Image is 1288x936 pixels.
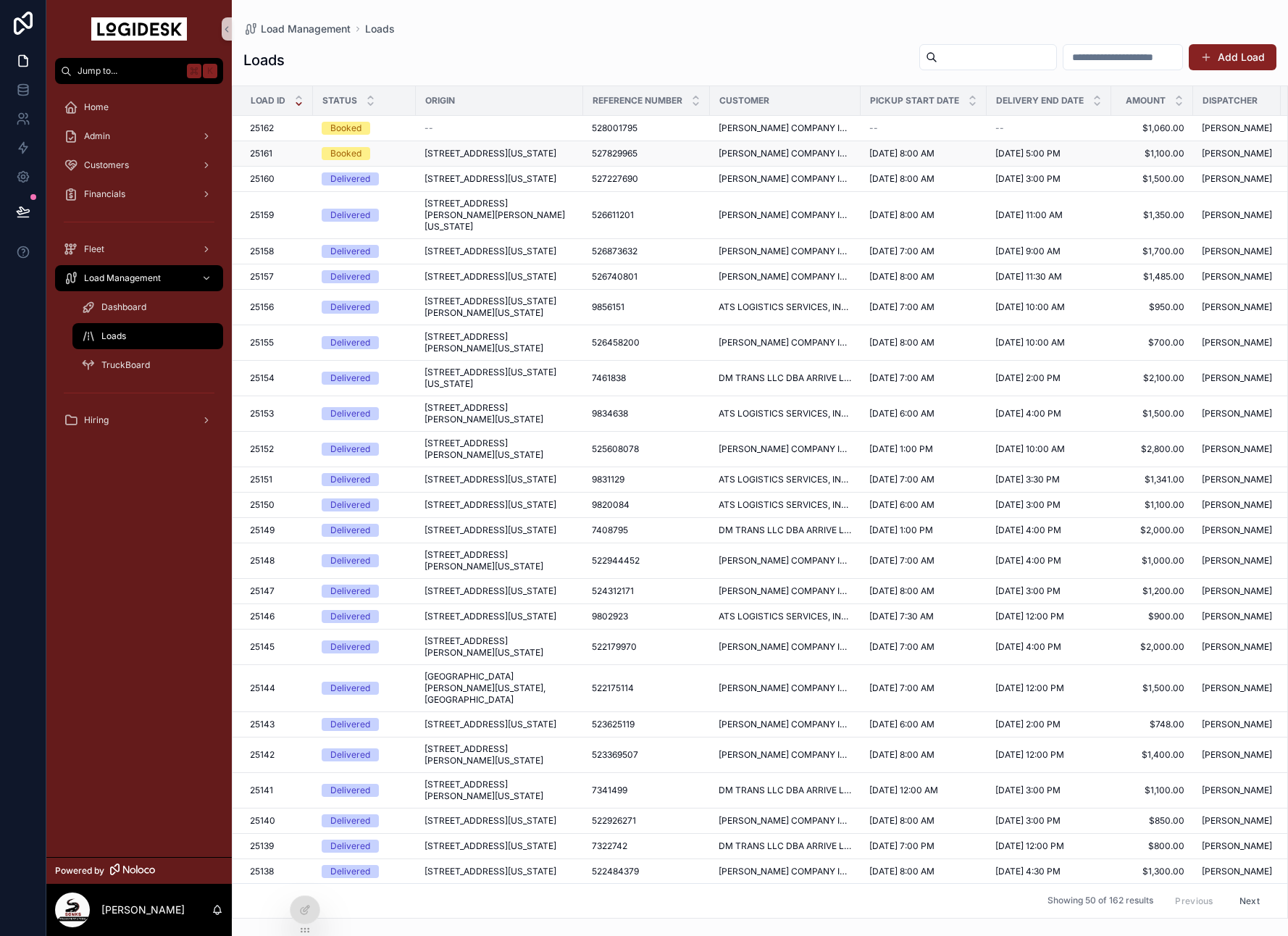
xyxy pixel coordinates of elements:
a: Add Load [1189,44,1276,70]
span: [DATE] 8:00 AM [869,337,934,348]
span: 25150 [250,499,275,511]
a: [PERSON_NAME] [1202,122,1272,134]
span: 25148 [250,555,275,567]
a: 25148 [250,555,304,567]
span: [PERSON_NAME] [1202,209,1272,221]
a: 25151 [250,474,304,485]
a: $1,350.00 [1120,209,1184,221]
span: [PERSON_NAME] [1202,474,1272,485]
a: [STREET_ADDRESS][US_STATE] [425,271,574,283]
a: [STREET_ADDRESS][PERSON_NAME][US_STATE] [425,331,574,354]
a: [PERSON_NAME] [1202,337,1272,348]
span: [DATE] 4:00 PM [995,525,1061,536]
a: 7461838 [592,372,701,384]
a: [PERSON_NAME] COMPANY INC. [719,209,852,221]
span: 525608078 [592,443,639,455]
span: 9856151 [592,301,624,313]
span: 7408795 [592,525,628,536]
a: [PERSON_NAME] [1202,443,1272,455]
a: $1,485.00 [1120,271,1184,283]
span: [DATE] 8:00 AM [869,173,934,185]
div: Delivered [330,473,370,486]
a: 526611201 [592,209,701,221]
a: -- [995,122,1103,134]
span: ATS LOGISTICS SERVICES, INC. DBA SUREWAY TRANSPORTATION COMPANY & [PERSON_NAME] SPECIALIZED LOGIS... [719,408,852,419]
a: [STREET_ADDRESS][US_STATE][PERSON_NAME][US_STATE] [425,296,574,319]
a: 25161 [250,148,304,159]
a: [PERSON_NAME] [1202,173,1272,185]
a: Loads [365,22,395,36]
a: 25160 [250,173,304,185]
a: 526458200 [592,337,701,348]
a: 9834638 [592,408,701,419]
a: [DATE] 11:00 AM [995,209,1103,221]
a: [DATE] 5:00 PM [995,148,1103,159]
span: 7461838 [592,372,626,384]
a: [PERSON_NAME] COMPANY INC. [719,246,852,257]
span: [DATE] 11:00 AM [995,209,1063,221]
a: DM TRANS LLC DBA ARRIVE LOGISTICS [719,372,852,384]
span: [DATE] 1:00 PM [869,525,933,536]
span: [DATE] 10:00 AM [995,337,1065,348]
span: [DATE] 7:00 AM [869,555,934,567]
a: -- [869,122,978,134]
a: Delivered [322,372,407,385]
span: -- [869,122,878,134]
a: -- [425,122,574,134]
span: 526740801 [592,271,637,283]
div: Delivered [330,245,370,258]
span: Fleet [84,243,104,255]
a: 9856151 [592,301,701,313]
a: [PERSON_NAME] [1202,525,1272,536]
a: [PERSON_NAME] COMPANY INC. [719,148,852,159]
a: Delivered [322,336,407,349]
div: Delivered [330,524,370,537]
span: $1,060.00 [1120,122,1184,134]
a: $700.00 [1120,337,1184,348]
a: ATS LOGISTICS SERVICES, INC. DBA SUREWAY TRANSPORTATION COMPANY & [PERSON_NAME] SPECIALIZED LOGIS... [719,474,852,485]
a: [DATE] 7:00 AM [869,246,978,257]
a: $1,100.00 [1120,148,1184,159]
a: [DATE] 10:00 AM [995,337,1103,348]
span: $2,800.00 [1120,443,1184,455]
span: 25149 [250,525,275,536]
a: [PERSON_NAME] [1202,408,1272,419]
a: Load Management [55,265,223,291]
a: $2,100.00 [1120,372,1184,384]
span: 25162 [250,122,274,134]
a: Delivered [322,245,407,258]
a: [PERSON_NAME] COMPANY INC. [719,337,852,348]
span: 25152 [250,443,274,455]
a: TruckBoard [72,352,223,378]
a: [DATE] 7:00 AM [869,301,978,313]
span: [STREET_ADDRESS][US_STATE] [425,173,556,185]
a: [PERSON_NAME] [1202,499,1272,511]
a: 527227690 [592,173,701,185]
a: [DATE] 2:00 PM [995,372,1103,384]
a: $1,000.00 [1120,555,1184,567]
a: [DATE] 4:00 PM [995,555,1103,567]
a: [PERSON_NAME] [1202,301,1272,313]
a: [PERSON_NAME] COMPANY INC. [719,122,852,134]
a: [PERSON_NAME] [1202,555,1272,567]
a: [DATE] 8:00 AM [869,337,978,348]
div: Delivered [330,554,370,567]
a: Delivered [322,443,407,456]
span: [STREET_ADDRESS][US_STATE] [425,148,556,159]
span: [DATE] 9:00 AM [995,246,1061,257]
a: 25156 [250,301,304,313]
a: [DATE] 8:00 AM [869,148,978,159]
span: 526458200 [592,337,640,348]
a: [STREET_ADDRESS][PERSON_NAME][US_STATE] [425,549,574,572]
span: [STREET_ADDRESS][US_STATE] [425,525,556,536]
a: [DATE] 7:00 AM [869,372,978,384]
span: [STREET_ADDRESS][US_STATE] [425,246,556,257]
span: [DATE] 4:00 PM [995,408,1061,419]
a: Loads [72,323,223,349]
